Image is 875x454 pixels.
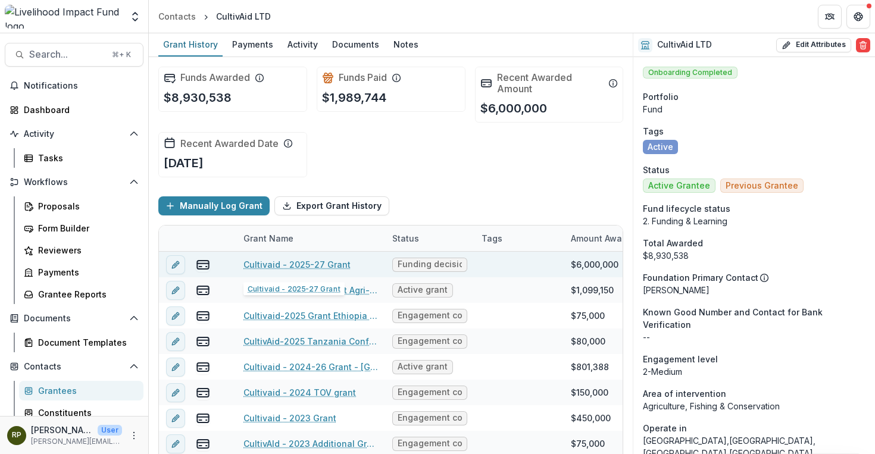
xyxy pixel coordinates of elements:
[196,309,210,323] button: view-payments
[643,331,865,343] p: --
[154,8,201,25] a: Contacts
[38,406,134,419] div: Constituents
[243,437,378,450] a: CultivAId - 2023 Additional Grant
[643,271,758,284] p: Foundation Primary Contact
[166,358,185,377] button: edit
[19,284,143,304] a: Grantee Reports
[236,232,301,245] div: Grant Name
[158,10,196,23] div: Contacts
[127,428,141,443] button: More
[571,386,608,399] div: $150,000
[24,362,124,372] span: Contacts
[243,386,356,399] a: Cultivaid - 2024 TOV grant
[127,5,143,29] button: Open entity switcher
[236,226,385,251] div: Grant Name
[648,181,710,191] span: Active Grantee
[29,49,105,60] span: Search...
[274,196,389,215] button: Export Grant History
[196,334,210,349] button: view-payments
[398,259,462,270] span: Funding decision
[726,181,798,191] span: Previous Grantee
[180,138,279,149] h2: Recent Awarded Date
[5,309,143,328] button: Open Documents
[196,360,210,374] button: view-payments
[497,72,604,95] h2: Recent Awarded Amount
[474,226,564,251] div: Tags
[643,306,865,331] span: Known Good Number and Contact for Bank Verification
[398,285,448,295] span: Active grant
[19,381,143,400] a: Grantees
[38,288,134,300] div: Grantee Reports
[389,36,423,53] div: Notes
[166,383,185,402] button: edit
[327,36,384,53] div: Documents
[243,335,378,347] a: CultivAid-2025 Tanzania Conference
[398,387,462,397] span: Engagement completed
[166,281,185,300] button: edit
[398,336,462,346] span: Engagement completed
[571,284,614,296] div: $1,099,150
[643,67,737,79] span: Onboarding Completed
[564,232,648,245] div: Amount Awarded
[154,8,276,25] nav: breadcrumb
[38,336,134,349] div: Document Templates
[19,148,143,168] a: Tasks
[5,76,143,95] button: Notifications
[398,311,462,321] span: Engagement completed
[571,258,618,271] div: $6,000,000
[19,333,143,352] a: Document Templates
[643,125,664,137] span: Tags
[643,365,865,378] p: 2-Medium
[5,100,143,120] a: Dashboard
[643,353,718,365] span: Engagement level
[164,89,232,107] p: $8,930,538
[474,232,510,245] div: Tags
[571,361,609,373] div: $801,388
[180,72,250,83] h2: Funds Awarded
[227,33,278,57] a: Payments
[166,255,185,274] button: edit
[564,226,653,251] div: Amount Awarded
[389,33,423,57] a: Notes
[158,36,223,53] div: Grant History
[5,173,143,192] button: Open Workflows
[19,196,143,216] a: Proposals
[856,38,870,52] button: Delete
[166,409,185,428] button: edit
[643,90,679,103] span: Portfolio
[385,226,474,251] div: Status
[385,232,426,245] div: Status
[398,413,462,423] span: Engagement completed
[5,124,143,143] button: Open Activity
[31,436,122,447] p: [PERSON_NAME][EMAIL_ADDRESS][DOMAIN_NAME]
[846,5,870,29] button: Get Help
[657,40,712,50] h2: CultivAid LTD
[196,386,210,400] button: view-payments
[571,309,605,322] div: $75,000
[243,412,336,424] a: Cultivaid - 2023 Grant
[216,10,271,23] div: CultivAid LTD
[196,411,210,425] button: view-payments
[643,249,865,262] div: $8,930,538
[283,36,323,53] div: Activity
[19,240,143,260] a: Reviewers
[38,244,134,256] div: Reviewers
[38,384,134,397] div: Grantees
[24,314,124,324] span: Documents
[643,387,726,400] span: Area of intervention
[643,215,865,227] p: 2. Funding & Learning
[38,266,134,278] div: Payments
[243,309,378,322] a: Cultivaid-2025 Grant Ethiopia Transition
[158,196,270,215] button: Manually Log Grant
[38,200,134,212] div: Proposals
[480,99,547,117] p: $6,000,000
[643,284,865,296] p: [PERSON_NAME]
[196,258,210,272] button: view-payments
[398,439,462,449] span: Engagement completed
[12,431,21,439] div: Rachel Proefke
[571,412,611,424] div: $450,000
